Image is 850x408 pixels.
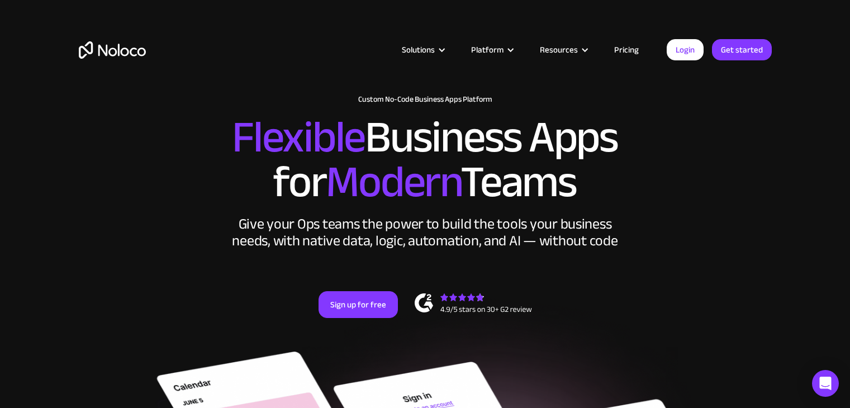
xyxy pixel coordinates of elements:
div: Platform [457,42,526,57]
div: Give your Ops teams the power to build the tools your business needs, with native data, logic, au... [230,216,621,249]
div: Open Intercom Messenger [812,370,839,397]
span: Modern [326,140,460,224]
div: Platform [471,42,504,57]
a: Sign up for free [319,291,398,318]
a: home [79,41,146,59]
h2: Business Apps for Teams [79,115,772,205]
div: Resources [526,42,600,57]
a: Get started [712,39,772,60]
div: Resources [540,42,578,57]
div: Solutions [388,42,457,57]
div: Solutions [402,42,435,57]
span: Flexible [232,96,365,179]
a: Login [667,39,704,60]
a: Pricing [600,42,653,57]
